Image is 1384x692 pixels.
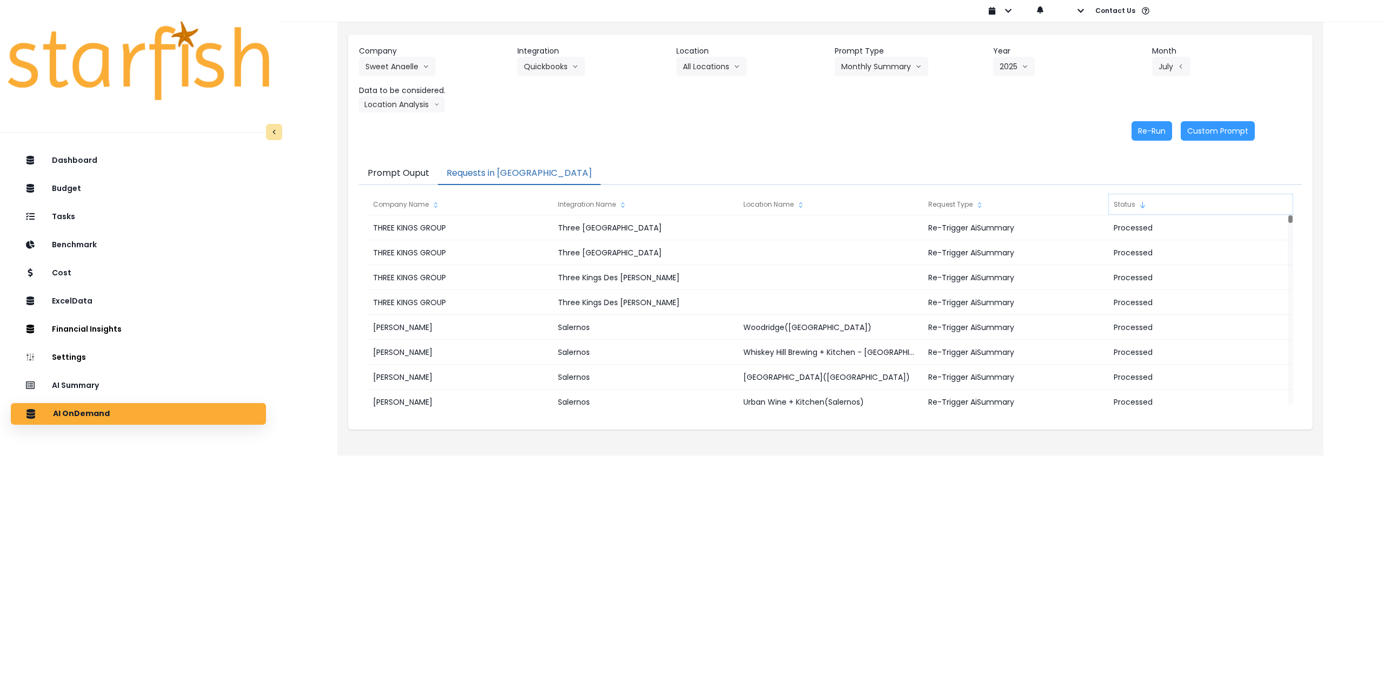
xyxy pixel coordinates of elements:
div: Re-Trigger AiSummary [923,240,1107,265]
div: Three [GEOGRAPHIC_DATA] [553,215,737,240]
div: Company Name [368,194,552,215]
button: Budget [11,178,266,200]
button: Sweet Anaellearrow down line [359,57,436,76]
header: Prompt Type [835,45,984,57]
svg: sort [618,201,627,209]
div: [PERSON_NAME] [368,315,552,340]
div: Re-Trigger AiSummary [923,215,1107,240]
button: Prompt Ouput [359,162,438,185]
div: [PERSON_NAME] [368,365,552,390]
svg: arrow down line [734,61,740,72]
p: Benchmark [52,240,97,249]
button: Benchmark [11,234,266,256]
div: Processed [1108,365,1293,390]
div: Processed [1108,290,1293,315]
div: Re-Trigger AiSummary [923,390,1107,414]
div: Salernos [553,315,737,340]
div: Re-Trigger AiSummary [923,290,1107,315]
div: Processed [1108,315,1293,340]
div: [GEOGRAPHIC_DATA]([GEOGRAPHIC_DATA]) [738,365,922,390]
div: Processed [1108,240,1293,265]
div: Request Type [923,194,1107,215]
header: Month [1152,45,1302,57]
svg: arrow down line [423,61,429,72]
button: Requests in [GEOGRAPHIC_DATA] [438,162,601,185]
header: Data to be considered. [359,85,509,96]
button: Financial Insights [11,319,266,340]
svg: sort [796,201,805,209]
div: Salernos [553,390,737,414]
div: Urban Wine + Kitchen(Salernos) [738,390,922,414]
button: ExcelData [11,291,266,312]
div: Processed [1108,340,1293,365]
button: Settings [11,347,266,368]
p: ExcelData [52,296,92,306]
div: Three Kings Des [PERSON_NAME] [553,265,737,290]
button: Dashboard [11,150,266,172]
p: Budget [52,184,81,193]
button: AI OnDemand [11,403,266,425]
button: AI Summary [11,375,266,397]
div: THREE KINGS GROUP [368,290,552,315]
div: Re-Trigger AiSummary [923,265,1107,290]
button: All Locationsarrow down line [676,57,747,76]
svg: sort [975,201,984,209]
button: Tasks [11,206,266,228]
div: Re-Trigger AiSummary [923,365,1107,390]
div: Whiskey Hill Brewing + Kitchen - [GEOGRAPHIC_DATA]([GEOGRAPHIC_DATA]) [738,340,922,365]
div: [PERSON_NAME] [368,340,552,365]
div: Processed [1108,265,1293,290]
div: Re-Trigger AiSummary [923,340,1107,365]
div: Salernos [553,365,737,390]
header: Location [676,45,826,57]
button: 2025arrow down line [993,57,1035,76]
header: Company [359,45,509,57]
div: Re-Trigger AiSummary [923,315,1107,340]
div: THREE KINGS GROUP [368,265,552,290]
svg: arrow down line [434,99,440,110]
p: Cost [52,268,71,278]
svg: arrow down line [1022,61,1028,72]
div: Integration Name [553,194,737,215]
header: Integration [517,45,667,57]
p: AI OnDemand [53,409,110,419]
button: Quickbooksarrow down line [517,57,585,76]
svg: arrow down line [572,61,578,72]
button: Monthly Summaryarrow down line [835,57,928,76]
div: Woodridge([GEOGRAPHIC_DATA]) [738,315,922,340]
button: Re-Run [1132,121,1172,141]
div: Status [1108,194,1293,215]
div: Salernos [553,340,737,365]
svg: arrow left line [1177,61,1184,72]
div: Processed [1108,390,1293,414]
button: Custom Prompt [1181,121,1255,141]
svg: arrow down line [915,61,922,72]
div: [PERSON_NAME] [368,390,552,414]
div: THREE KINGS GROUP [368,240,552,265]
header: Year [993,45,1143,57]
p: AI Summary [52,381,99,390]
div: Three [GEOGRAPHIC_DATA] [553,240,737,265]
p: Dashboard [52,156,97,165]
button: Cost [11,262,266,284]
p: Tasks [52,212,75,221]
div: Processed [1108,215,1293,240]
svg: sort down [1138,201,1147,209]
button: Location Analysisarrow down line [359,96,445,113]
div: Three Kings Des [PERSON_NAME] [553,290,737,315]
svg: sort [431,201,440,209]
button: Julyarrow left line [1152,57,1190,76]
div: THREE KINGS GROUP [368,215,552,240]
div: Location Name [738,194,922,215]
